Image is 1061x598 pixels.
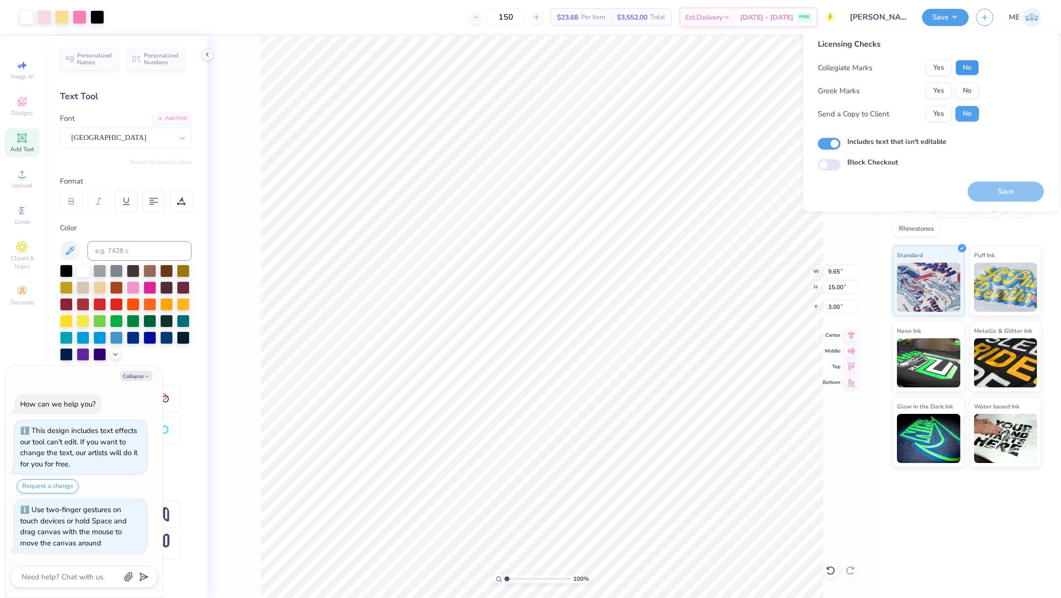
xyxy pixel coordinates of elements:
span: $3,552.00 [617,12,647,23]
label: Block Checkout [847,157,898,167]
span: Metallic & Glitter Ink [974,326,1032,336]
span: FREE [799,14,810,21]
img: Glow in the Dark Ink [897,414,960,463]
div: Color [60,222,192,234]
button: Yes [926,83,951,99]
a: ME [1009,8,1041,27]
span: Middle [823,348,840,354]
button: No [955,106,979,122]
span: ME [1009,12,1020,23]
button: No [955,83,979,99]
span: Standard [897,250,923,260]
span: Personalized Names [77,52,112,66]
input: Untitled Design [842,7,915,27]
button: Save [922,9,969,26]
div: Add Font [153,113,192,124]
button: Request a change [17,479,79,493]
button: Collapse [120,371,153,381]
div: Greek Marks [818,85,860,97]
span: 100 % [573,574,589,583]
span: Total [650,12,665,23]
label: Includes text that isn't editable [847,136,947,147]
button: Switch to Greek Letters [130,158,192,166]
img: Maria Espena [1022,8,1041,27]
span: Top [823,363,840,370]
img: Standard [897,263,960,312]
span: Bottom [823,379,840,386]
div: Format [60,176,193,187]
div: Text Tool [60,90,192,103]
span: $23.68 [557,12,578,23]
span: Per Item [581,12,605,23]
img: Metallic & Glitter Ink [974,338,1037,387]
span: Designs [11,109,33,117]
input: e.g. 7428 c [87,241,192,261]
div: How can we help you? [20,399,96,409]
span: Greek [15,218,30,226]
div: This design includes text effects our tool can't edit. If you want to change the text, our artist... [20,426,138,469]
span: Water based Ink [974,401,1019,411]
div: Use two-finger gestures on touch devices or hold Space and drag canvas with the mouse to move the... [20,505,127,548]
span: Neon Ink [897,326,921,336]
button: No [955,60,979,76]
div: Send a Copy to Client [818,109,889,120]
span: Upload [12,182,32,190]
img: Water based Ink [974,414,1037,463]
span: [DATE] - [DATE] [740,12,793,23]
label: Font [60,113,75,124]
span: Clipart & logos [5,254,39,270]
span: Est. Delivery [685,12,723,23]
span: Puff Ink [974,250,995,260]
span: Glow in the Dark Ink [897,401,953,411]
img: Puff Ink [974,263,1037,312]
div: Collegiate Marks [818,62,872,74]
button: Yes [926,60,951,76]
span: Image AI [11,73,34,81]
button: Yes [926,106,951,122]
input: – – [487,8,525,26]
img: Neon Ink [897,338,960,387]
div: Licensing Checks [818,38,979,50]
span: Add Text [10,145,34,153]
span: Decorate [10,299,34,306]
span: Personalized Numbers [144,52,179,66]
div: Rhinestones [893,222,940,237]
span: Center [823,332,840,339]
